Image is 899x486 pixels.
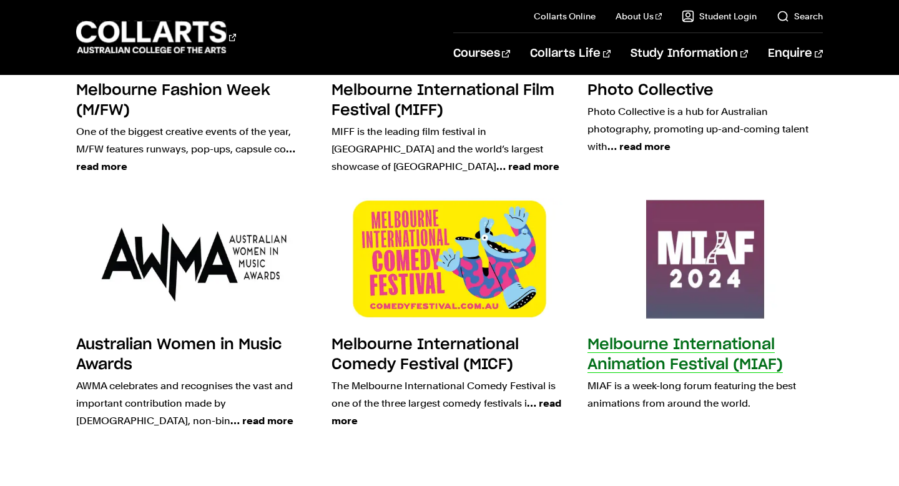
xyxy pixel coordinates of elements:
span: … read more [607,141,671,152]
a: Collarts Life [530,33,611,74]
a: Courses [453,33,510,74]
p: One of the biggest creative events of the year, M/FW features runways, pop-ups, capsule co [76,123,312,176]
a: About Us [616,10,662,22]
span: … read more [230,415,293,427]
h3: Melbourne International Comedy Festival (MICF) [332,337,519,372]
a: Collarts Online [534,10,596,22]
a: Enquire [768,33,822,74]
h3: Melbourne International Animation Festival (MIAF) [587,337,783,372]
p: MIAF is a week-long forum featuring the best animations from around the world. [587,377,823,412]
h3: Photo Collective [587,83,714,98]
h3: Australian Women in Music Awards [76,337,282,372]
p: AWMA celebrates and recognises the vast and important contribution made by [DEMOGRAPHIC_DATA], no... [76,377,312,430]
a: Student Login [682,10,757,22]
a: Study Information [631,33,748,74]
div: Go to homepage [76,19,236,55]
span: … read more [76,143,295,172]
a: Search [777,10,823,22]
h3: Melbourne Fashion Week (M/FW) [76,83,270,118]
p: Photo Collective is a hub for Australian photography, promoting up-and-coming talent with [587,103,823,156]
p: The Melbourne International Comedy Festival is one of the three largest comedy festivals i [332,377,567,430]
span: … read more [496,161,559,172]
h3: Melbourne International Film Festival (MIFF) [332,83,554,118]
p: MIFF is the leading film festival in [GEOGRAPHIC_DATA] and the world’s largest showcase of [GEOGR... [332,123,567,176]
